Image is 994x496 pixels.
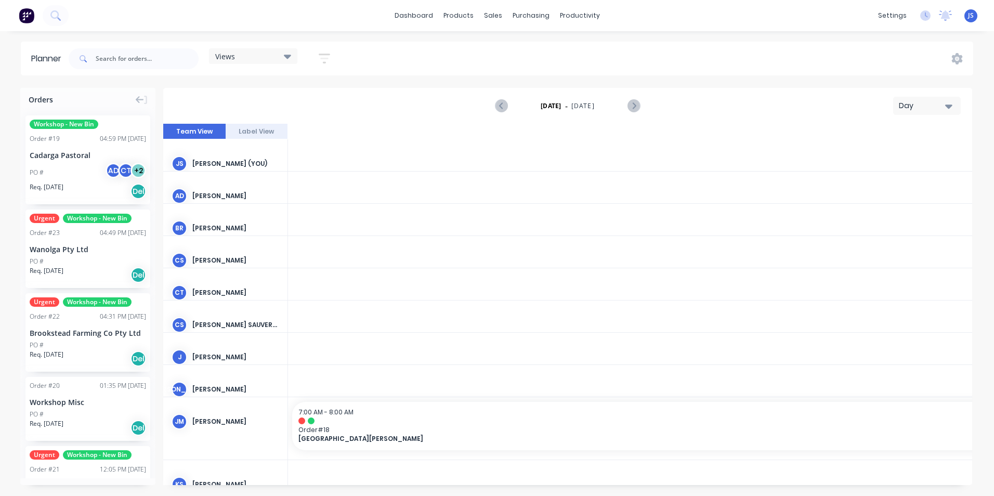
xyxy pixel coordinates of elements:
div: [PERSON_NAME] [192,288,279,297]
div: PO # [30,410,44,419]
span: Req. [DATE] [30,182,63,192]
button: Day [893,97,961,115]
div: AD [106,163,121,178]
div: + 2 [130,163,146,178]
div: Del [130,420,146,436]
div: [PERSON_NAME] [172,382,187,397]
strong: [DATE] [541,101,561,111]
a: dashboard [389,8,438,23]
span: [DATE] [571,101,595,111]
div: Wanolga Pty Ltd [30,244,146,255]
div: CT [172,285,187,301]
div: [PERSON_NAME] [192,224,279,233]
div: sales [479,8,507,23]
div: [PERSON_NAME] [192,385,279,394]
div: [PERSON_NAME] [192,353,279,362]
span: Workshop - New Bin [63,450,132,460]
div: productivity [555,8,605,23]
button: Next page [627,99,639,112]
div: Cadarga Pastoral [30,150,146,161]
div: [PERSON_NAME] [192,480,279,489]
span: Orders [29,94,53,105]
div: Order # 19 [30,134,60,143]
div: 12:05 PM [DATE] [100,465,146,474]
div: Del [130,184,146,199]
span: - [565,100,568,112]
div: CS [172,253,187,268]
div: Del [130,351,146,367]
span: Urgent [30,297,59,307]
div: Order # 23 [30,228,60,238]
div: BR [172,220,187,236]
div: products [438,8,479,23]
div: Day [899,100,947,111]
span: Workshop - New Bin [63,214,132,223]
div: ks [172,477,187,492]
div: Workshop Misc [30,397,146,408]
div: Del [130,267,146,283]
div: AD [172,188,187,204]
div: Planner [31,53,67,65]
div: CT [118,163,134,178]
span: Req. [DATE] [30,266,63,276]
span: Workshop - New Bin [63,297,132,307]
div: J [172,349,187,365]
div: 04:31 PM [DATE] [100,312,146,321]
div: [PERSON_NAME] [192,191,279,201]
div: Brookstead Farming Co Pty Ltd [30,328,146,338]
div: Order # 21 [30,465,60,474]
span: Req. [DATE] [30,419,63,428]
div: [PERSON_NAME] [192,417,279,426]
input: Search for orders... [96,48,199,69]
div: [PERSON_NAME] Sauverain [192,320,279,330]
span: Urgent [30,214,59,223]
div: PO # [30,341,44,350]
div: Order # 22 [30,312,60,321]
div: purchasing [507,8,555,23]
div: JM [172,414,187,429]
span: Urgent [30,450,59,460]
div: [PERSON_NAME] (You) [192,159,279,168]
span: Views [215,51,235,62]
div: Order # 20 [30,381,60,390]
div: PO # [30,257,44,266]
div: 04:59 PM [DATE] [100,134,146,143]
span: 7:00 AM - 8:00 AM [298,408,354,416]
div: 04:49 PM [DATE] [100,228,146,238]
span: Req. [DATE] [30,350,63,359]
button: Label View [226,124,288,139]
div: CS [172,317,187,333]
div: PO # [30,168,44,177]
img: Factory [19,8,34,23]
span: JS [968,11,974,20]
button: Team View [163,124,226,139]
span: Workshop - New Bin [30,120,98,129]
div: 01:35 PM [DATE] [100,381,146,390]
button: Previous page [496,99,508,112]
div: [PERSON_NAME] [192,256,279,265]
div: JS [172,156,187,172]
div: settings [873,8,912,23]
